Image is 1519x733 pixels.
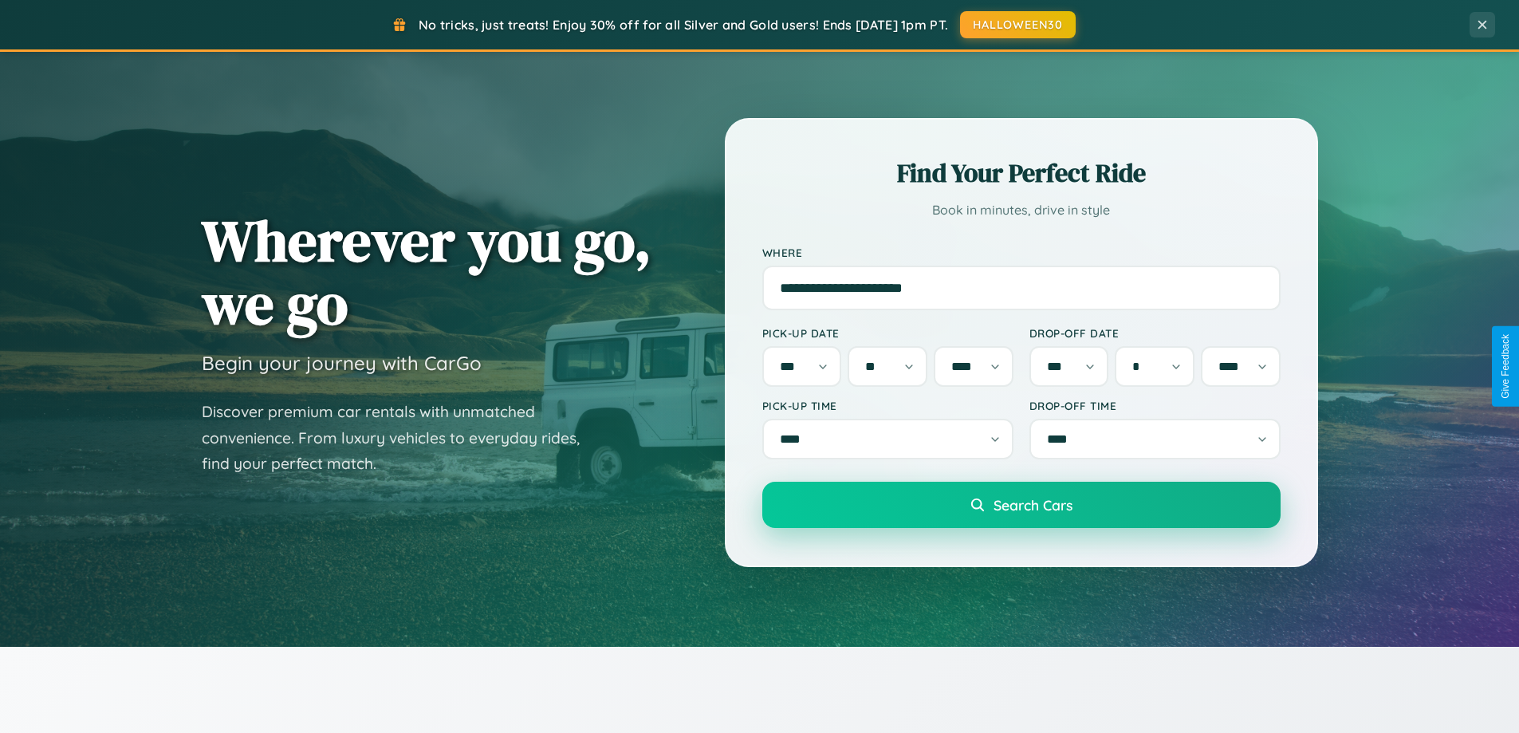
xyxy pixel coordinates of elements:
span: Search Cars [994,496,1072,514]
div: Give Feedback [1500,334,1511,399]
button: Search Cars [762,482,1281,528]
h2: Find Your Perfect Ride [762,156,1281,191]
label: Pick-up Time [762,399,1013,412]
h3: Begin your journey with CarGo [202,351,482,375]
label: Drop-off Time [1029,399,1281,412]
h1: Wherever you go, we go [202,209,651,335]
p: Discover premium car rentals with unmatched convenience. From luxury vehicles to everyday rides, ... [202,399,600,477]
label: Where [762,246,1281,259]
label: Pick-up Date [762,326,1013,340]
label: Drop-off Date [1029,326,1281,340]
span: No tricks, just treats! Enjoy 30% off for all Silver and Gold users! Ends [DATE] 1pm PT. [419,17,948,33]
button: HALLOWEEN30 [960,11,1076,38]
p: Book in minutes, drive in style [762,199,1281,222]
